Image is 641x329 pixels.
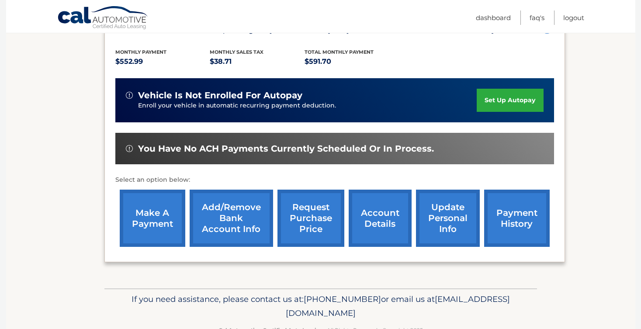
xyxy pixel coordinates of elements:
img: alert-white.svg [126,145,133,152]
a: set up autopay [477,89,543,112]
span: vehicle is not enrolled for autopay [138,90,302,101]
img: alert-white.svg [126,92,133,99]
p: $38.71 [210,55,305,68]
a: make a payment [120,190,185,247]
a: Cal Automotive [57,6,149,31]
span: Total Monthly Payment [305,49,374,55]
p: Enroll your vehicle in automatic recurring payment deduction. [138,101,477,111]
a: Add/Remove bank account info [190,190,273,247]
a: request purchase price [277,190,344,247]
a: account details [349,190,412,247]
p: Select an option below: [115,175,554,185]
a: FAQ's [530,10,544,25]
span: Monthly sales Tax [210,49,263,55]
span: You have no ACH payments currently scheduled or in process. [138,143,434,154]
span: [EMAIL_ADDRESS][DOMAIN_NAME] [286,294,510,318]
a: payment history [484,190,550,247]
span: Monthly Payment [115,49,166,55]
p: If you need assistance, please contact us at: or email us at [110,292,531,320]
span: [PHONE_NUMBER] [304,294,381,304]
p: $591.70 [305,55,399,68]
a: Dashboard [476,10,511,25]
a: update personal info [416,190,480,247]
a: Logout [563,10,584,25]
p: $552.99 [115,55,210,68]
